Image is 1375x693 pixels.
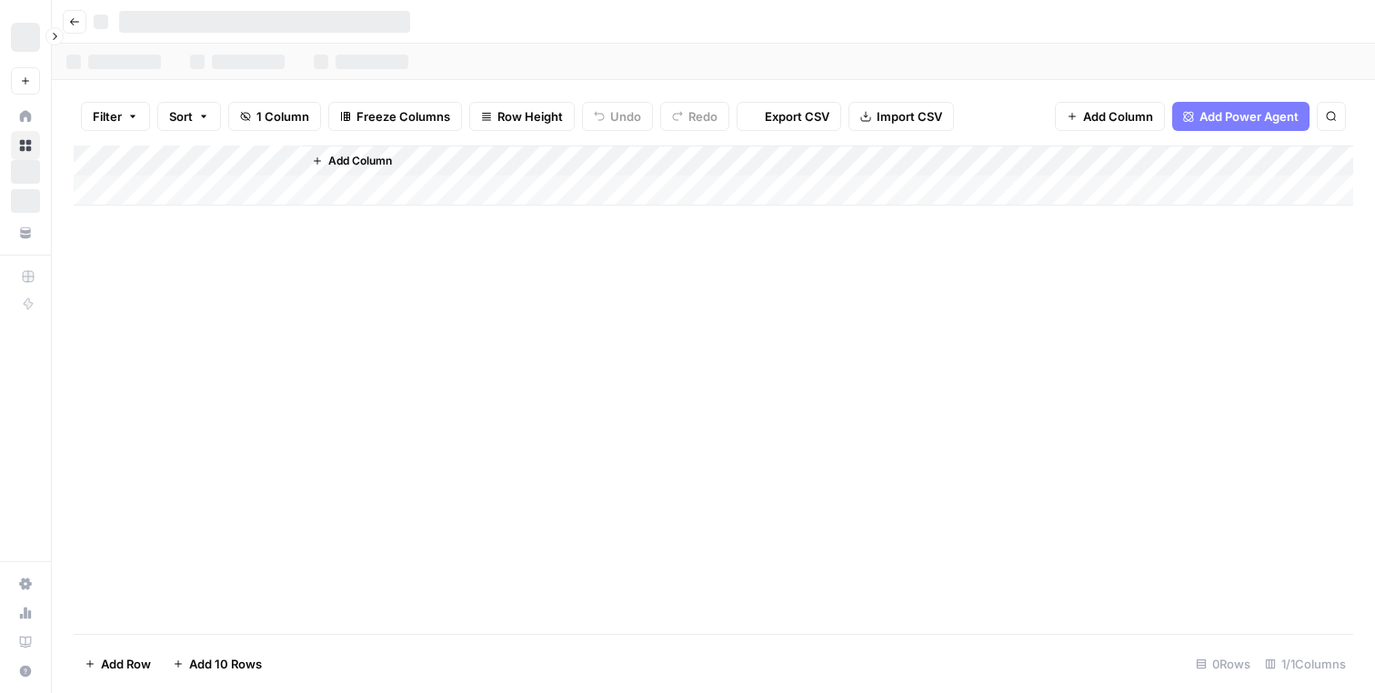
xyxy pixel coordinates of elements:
[765,107,829,126] span: Export CSV
[610,107,641,126] span: Undo
[169,107,193,126] span: Sort
[660,102,729,131] button: Redo
[328,153,392,169] span: Add Column
[101,655,151,673] span: Add Row
[81,102,150,131] button: Filter
[93,107,122,126] span: Filter
[11,102,40,131] a: Home
[877,107,942,126] span: Import CSV
[356,107,450,126] span: Freeze Columns
[11,569,40,598] a: Settings
[11,657,40,686] button: Help + Support
[11,131,40,160] a: Browse
[189,655,262,673] span: Add 10 Rows
[11,218,40,247] a: Your Data
[11,598,40,628] a: Usage
[582,102,653,131] button: Undo
[162,649,273,678] button: Add 10 Rows
[305,149,399,173] button: Add Column
[1189,649,1258,678] div: 0 Rows
[1055,102,1165,131] button: Add Column
[737,102,841,131] button: Export CSV
[848,102,954,131] button: Import CSV
[1199,107,1299,126] span: Add Power Agent
[74,649,162,678] button: Add Row
[497,107,563,126] span: Row Height
[157,102,221,131] button: Sort
[11,628,40,657] a: Learning Hub
[228,102,321,131] button: 1 Column
[1258,649,1353,678] div: 1/1 Columns
[328,102,462,131] button: Freeze Columns
[1083,107,1153,126] span: Add Column
[688,107,718,126] span: Redo
[256,107,309,126] span: 1 Column
[469,102,575,131] button: Row Height
[1172,102,1310,131] button: Add Power Agent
